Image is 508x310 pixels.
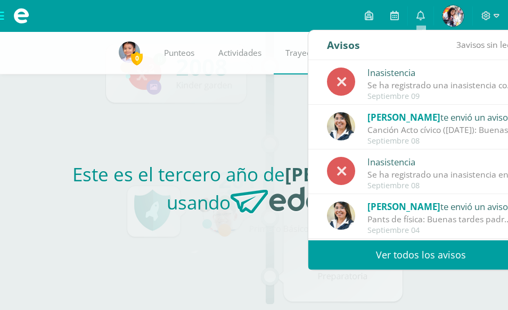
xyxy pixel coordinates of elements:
span: 3 [456,39,461,51]
a: Trayectoria [274,32,340,74]
img: 0321528fdb858f2774fb71bada63fc7e.png [443,5,464,27]
span: [PERSON_NAME] [367,111,440,123]
span: Trayectoria [285,47,328,58]
span: [PERSON_NAME] [367,200,440,213]
img: Edoo [231,187,341,214]
span: 0 [131,52,143,65]
strong: [PERSON_NAME] [285,162,436,187]
a: Actividades [207,32,274,74]
span: Punteos [164,47,194,58]
span: Actividades [218,47,261,58]
img: 199c3cf6bdee54c80f11b77c1935a862.png [119,41,140,63]
a: Punteos [152,32,207,74]
h2: Este es el tercero año de usando [21,162,487,223]
div: Avisos [327,30,360,60]
img: 29578819cb2ba5f8bf5c996944a7f56e.png [327,202,355,230]
img: 29578819cb2ba5f8bf5c996944a7f56e.png [327,112,355,140]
